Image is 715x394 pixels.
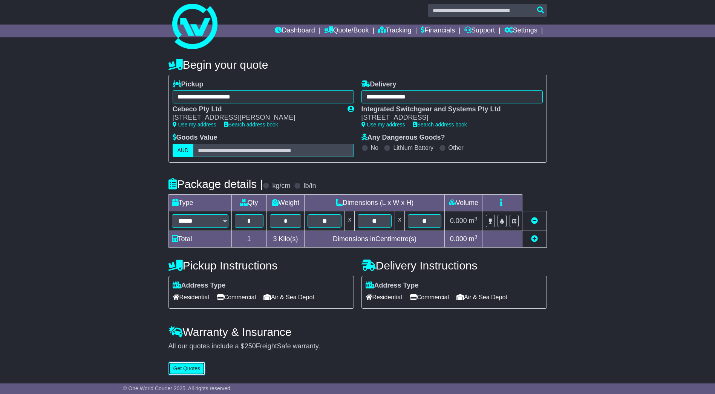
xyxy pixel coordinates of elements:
label: Delivery [361,80,397,89]
div: [STREET_ADDRESS][PERSON_NAME] [173,114,340,122]
td: Kilo(s) [266,231,305,247]
td: Dimensions in Centimetre(s) [305,231,445,247]
span: © One World Courier 2025. All rights reserved. [123,385,232,391]
td: Qty [231,194,266,211]
a: Use my address [361,122,405,128]
td: x [395,211,404,231]
h4: Delivery Instructions [361,259,547,272]
label: Any Dangerous Goods? [361,134,445,142]
span: Commercial [217,291,256,303]
a: Tracking [378,25,411,37]
label: AUD [173,144,194,157]
h4: Begin your quote [168,58,547,71]
span: 0.000 [450,217,467,225]
span: Air & Sea Depot [456,291,507,303]
td: x [345,211,355,231]
a: Remove this item [531,217,538,225]
label: Address Type [173,282,226,290]
a: Use my address [173,122,216,128]
label: No [371,144,378,151]
td: Total [168,231,231,247]
label: Address Type [366,282,419,290]
label: lb/in [303,182,316,190]
span: Air & Sea Depot [263,291,314,303]
td: 1 [231,231,266,247]
button: Get Quotes [168,362,205,375]
a: Financials [421,25,455,37]
a: Search address book [413,122,467,128]
a: Support [464,25,495,37]
div: Integrated Switchgear and Systems Pty Ltd [361,105,535,114]
span: 250 [245,342,256,350]
span: Residential [173,291,209,303]
label: Other [449,144,464,151]
div: [STREET_ADDRESS] [361,114,535,122]
h4: Pickup Instructions [168,259,354,272]
a: Quote/Book [324,25,369,37]
td: Dimensions (L x W x H) [305,194,445,211]
span: m [469,217,478,225]
div: All our quotes include a $ FreightSafe warranty. [168,342,547,351]
label: Lithium Battery [393,144,433,151]
td: Weight [266,194,305,211]
a: Settings [504,25,537,37]
label: Pickup [173,80,204,89]
a: Dashboard [275,25,315,37]
a: Search address book [224,122,278,128]
h4: Package details | [168,178,263,190]
sup: 3 [475,216,478,222]
a: Add new item [531,235,538,243]
div: Cebeco Pty Ltd [173,105,340,114]
td: Volume [445,194,482,211]
td: Type [168,194,231,211]
span: 3 [273,235,277,243]
label: Goods Value [173,134,217,142]
label: kg/cm [272,182,290,190]
span: 0.000 [450,235,467,243]
span: Commercial [410,291,449,303]
sup: 3 [475,234,478,240]
h4: Warranty & Insurance [168,326,547,338]
span: m [469,235,478,243]
span: Residential [366,291,402,303]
